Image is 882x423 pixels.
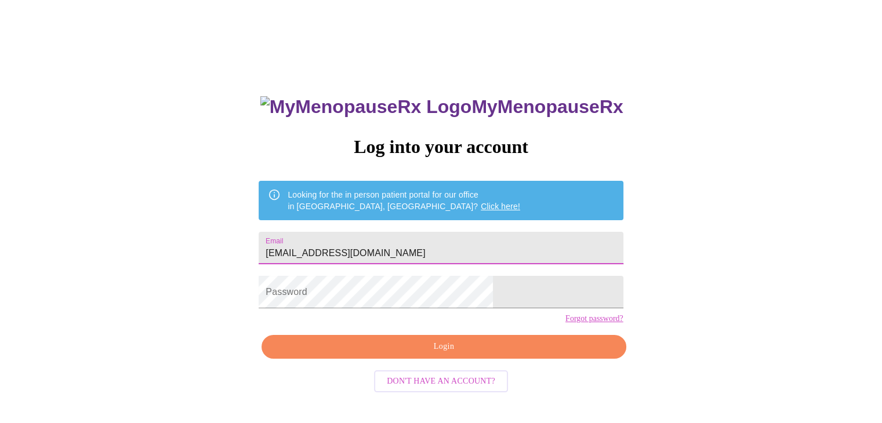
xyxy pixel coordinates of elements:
div: Looking for the in person patient portal for our office in [GEOGRAPHIC_DATA], [GEOGRAPHIC_DATA]? [288,184,520,217]
a: Click here! [481,202,520,211]
h3: MyMenopauseRx [260,96,623,118]
button: Don't have an account? [374,370,508,393]
span: Login [275,340,612,354]
a: Forgot password? [565,314,623,323]
h3: Log into your account [259,136,623,158]
button: Login [262,335,626,359]
span: Don't have an account? [387,374,495,389]
img: MyMenopauseRx Logo [260,96,471,118]
a: Don't have an account? [371,375,511,385]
